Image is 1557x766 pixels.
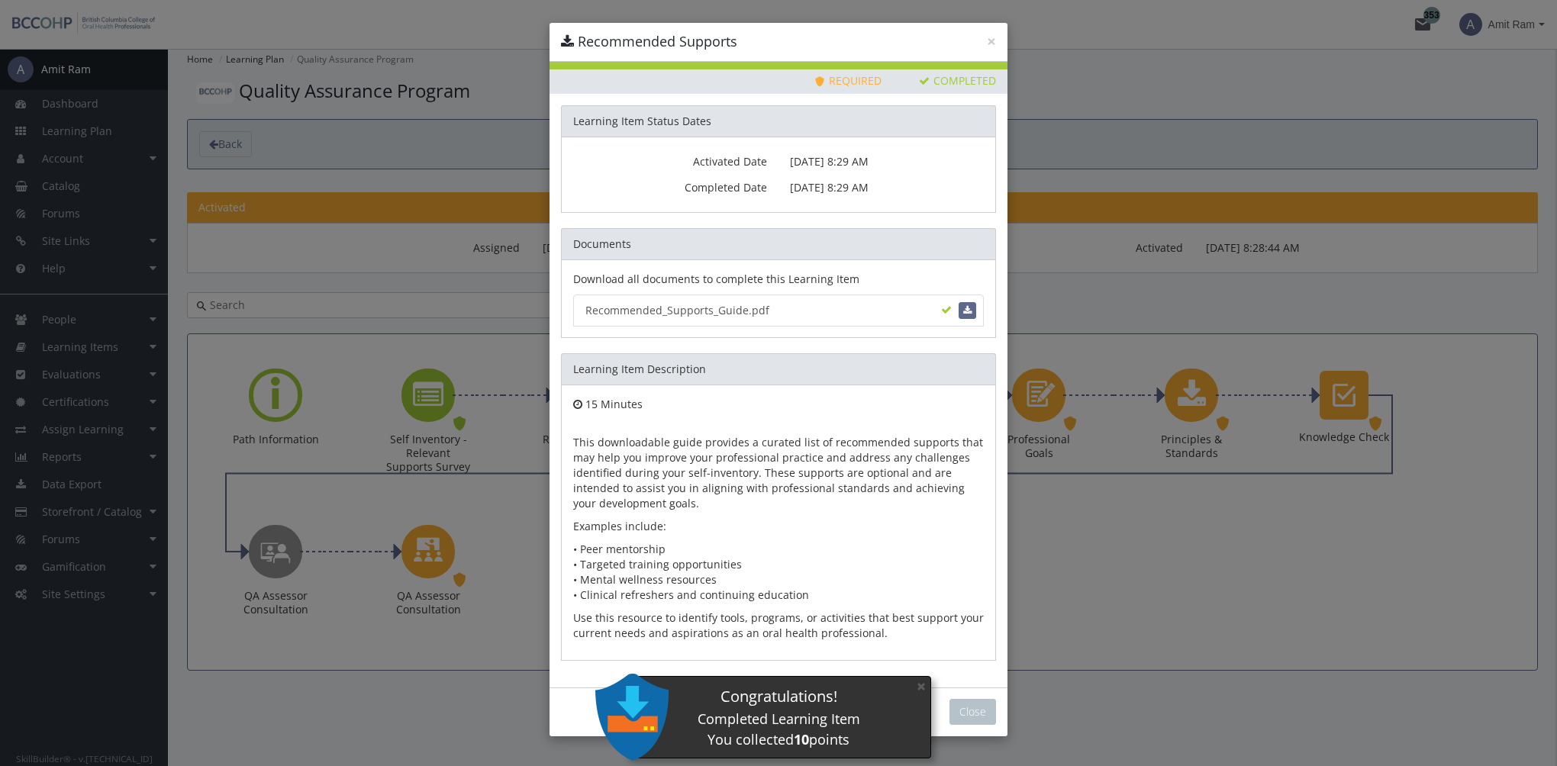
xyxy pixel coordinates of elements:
p: This downloadable guide provides a curated list of recommended supports that may help you improve... [573,435,984,511]
span: Recommended Supports [578,32,737,50]
p: Examples include: [573,519,984,534]
button: × [987,34,996,50]
span: [DATE] 8:29 AM [790,180,869,195]
a: Recommended_Supports_Guide.pdf [573,294,984,327]
button: × [909,671,933,702]
p: • Peer mentorship • Targeted training opportunities • Mental wellness resources • Clinical refres... [573,542,984,603]
label: Activated Date [573,149,778,169]
span: [DATE] 8:29 AM [790,154,869,169]
p: Download all documents to complete this Learning Item [573,272,984,287]
img: Downloads_Large.png [588,674,675,761]
div: Learning Item Description [561,353,996,385]
div: Completed Learning Item [627,710,930,729]
span: 15 Minutes [585,397,643,411]
span: Required [814,73,882,88]
div: Congratulations! [627,686,930,708]
span: Documents [573,237,631,251]
button: Close [949,699,996,725]
label: Completed Date [573,175,778,195]
div: Learning Item Status Dates [561,105,996,137]
p: Use this resource to identify tools, programs, or activities that best support your current needs... [573,610,984,641]
span: Completed [919,73,996,88]
strong: 10 [794,730,809,748]
div: You collected points [627,730,930,750]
